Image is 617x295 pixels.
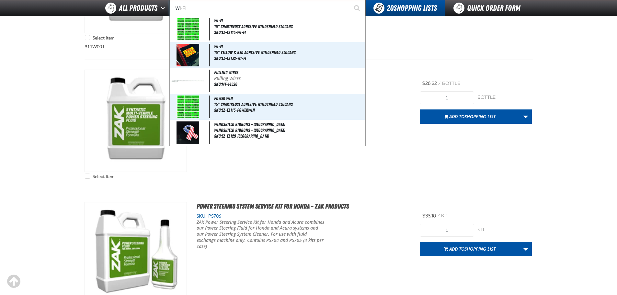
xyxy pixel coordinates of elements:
[214,133,269,139] span: SKU:EZ-EZ129-[GEOGRAPHIC_DATA]
[85,174,114,180] label: Select Item
[177,44,199,66] img: 5b244426cf0e6284872820-EZ132A.jpg
[420,109,520,124] button: Add toShopping list
[214,108,255,113] span: SKU:EZ-EZ115-POWERWIN
[197,219,325,250] p: ZAK Power Steering Service Kit for Honda and Acura combines our Power Steering Fluid for Honda an...
[214,82,237,87] span: SKU:MT-14526
[177,96,199,118] img: 5cd99c3eab180336131189-EZ-115.jpg
[85,70,187,172] img: Synthetic Multi-Vehicle Power Steering Fluid - ZAK Products
[464,246,496,252] span: Shopping list
[422,81,437,86] span: $26.22
[214,122,285,127] span: Windshield Ribbons - [GEOGRAPHIC_DATA]
[449,113,496,119] span: Add to
[420,91,474,104] input: Product Quantity
[85,35,90,40] input: Select Item
[85,70,187,172] : View Details of the Synthetic Multi-Vehicle Power Steering Fluid - ZAK Products
[420,242,520,256] button: Add toShopping list
[214,128,364,133] span: Windshield Ribbons - [GEOGRAPHIC_DATA]
[6,274,21,289] div: Scroll to the top
[197,202,349,210] a: Power Steering System Service Kit for Honda - ZAK Products
[214,44,223,49] span: WI-FI
[420,224,474,237] input: Product Quantity
[477,95,532,101] div: bottle
[85,174,90,179] input: Select Item
[214,18,223,23] span: WI-FI
[85,35,114,41] label: Select Item
[477,227,532,233] div: kit
[214,96,233,101] span: POWER WIN
[422,213,436,219] span: $33.10
[387,4,437,13] span: Shopping Lists
[387,4,394,13] strong: 20
[520,242,532,256] a: More Actions
[441,213,449,219] span: kit
[437,213,440,219] span: /
[207,213,221,219] span: PS706
[464,113,496,119] span: Shopping list
[214,56,246,61] span: SKU:EZ-EZ132-WI-FI
[214,50,364,55] span: 15" Yellow & Red Adhesive Windshield Slogans
[214,70,238,75] span: Pulling Wires
[177,18,199,40] img: 5cd99cd425a9b461165785-EZ-115.jpg
[214,24,364,29] span: 15" Chartreuse Adhesive Windshield Slogans
[214,76,364,81] p: Pulling Wires
[438,81,441,86] span: /
[442,81,460,86] span: bottle
[214,30,246,35] span: SKU:EZ-EZ115-WI-FI
[520,109,532,124] a: More Actions
[119,2,157,14] span: All Products
[214,102,364,107] span: 15" Chartreuse Adhesive Windshield Slogans
[177,121,199,144] img: 5b11588ac74f8012895338-ez129-usa.jpg
[171,78,205,85] img: 5b115888f19a8129970590-myers_tire-14526_6.jpg
[449,246,496,252] span: Add to
[197,213,410,219] div: SKU:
